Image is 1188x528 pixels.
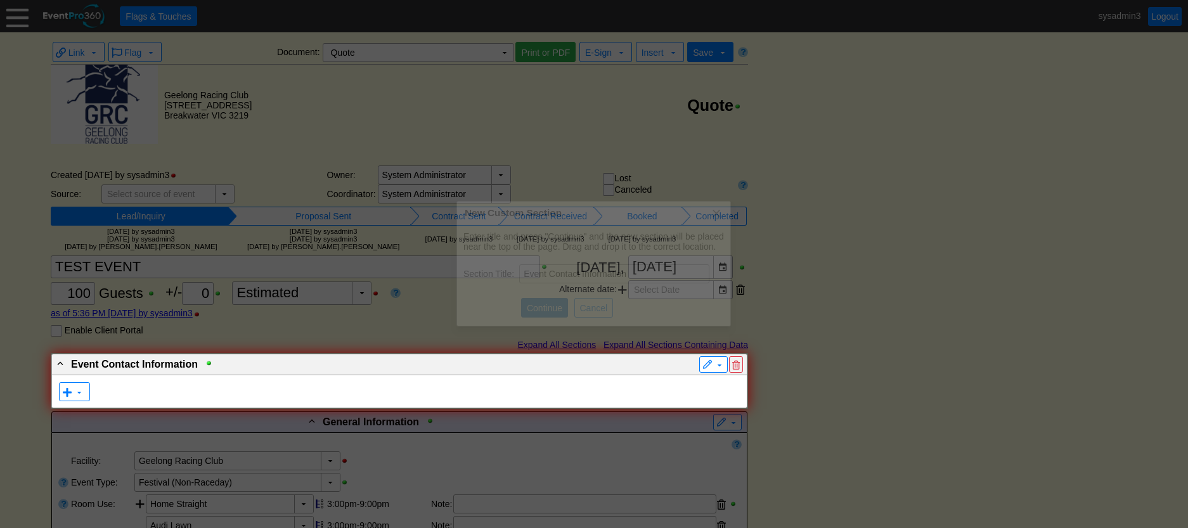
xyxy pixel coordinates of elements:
div: Event Contact Information [55,356,692,371]
div: Show title when printing; click to hide title when printing. [205,359,219,368]
span: Cancel [578,302,610,314]
span: New Custom Section [465,207,562,218]
span: Add a row below [62,385,84,398]
span: Cancel [578,301,610,314]
td: Enter title and press "Continue" and the new section will be placed near the top of the page. Dra... [463,231,724,252]
span: Event Contact Information [71,359,198,370]
span: Continue [524,302,565,314]
span: Change settings for this section [702,358,725,371]
span: Continue [524,301,565,314]
span: Delete this section [729,356,743,373]
td: Section Title: [463,264,518,283]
